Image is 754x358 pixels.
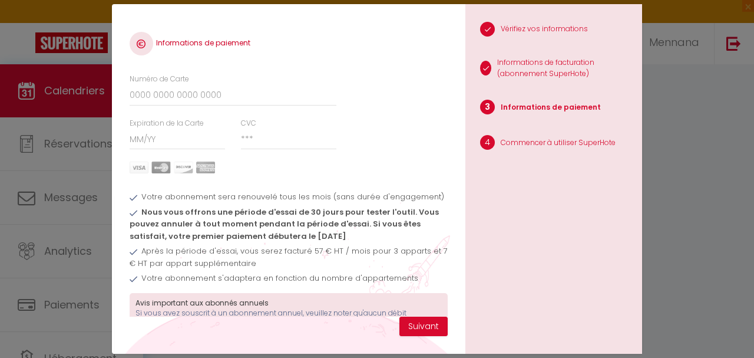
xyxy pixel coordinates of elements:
span: 4 [480,135,495,150]
span: Votre abonnement sera renouvelé tous les mois (sans durée d'engagement) [141,191,444,202]
li: Informations de paiement [465,94,642,123]
span: Votre abonnement s'adaptera en fonction du nombre d'appartements [141,272,418,284]
img: carts.png [130,162,215,173]
li: Commencer à utiliser SuperHote [465,129,642,159]
button: Suivant [399,317,448,337]
li: Vérifiez vos informations [465,16,642,45]
label: Expiration de la Carte [130,118,204,129]
span: Nous vous offrons une période d'essai de 30 jours pour tester l'outil. Vous pouvez annuler à tout... [130,206,439,242]
input: 0000 0000 0000 0000 [130,85,336,106]
h3: Avis important aux abonnés annuels [135,299,442,307]
label: Numéro de Carte [130,74,189,85]
span: Après la période d'essai, vous serez facturé 57 € HT / mois pour 3 apparts et 7 € HT par appart s... [130,245,448,268]
li: Informations de facturation (abonnement SuperHote) [465,51,642,88]
label: CVC [241,118,256,129]
span: 3 [480,100,495,114]
h4: Informations de paiement [130,32,448,55]
input: MM/YY [130,129,226,150]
